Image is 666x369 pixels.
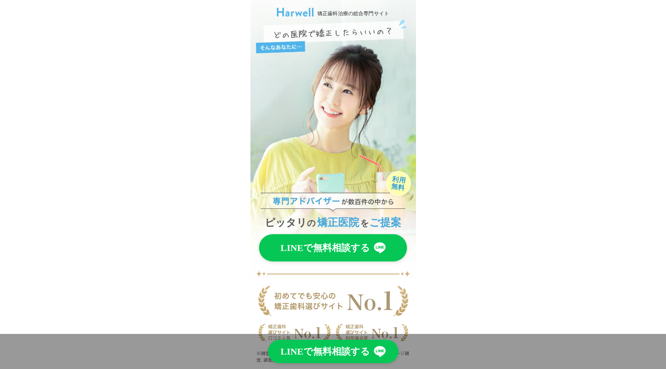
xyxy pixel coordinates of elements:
img: どの医院で矯正したらいいの？ そんなあなたに… [256,17,411,54]
a: ハーウェルのロゴ [277,8,314,19]
img: ハーウェルのロゴ [277,8,314,17]
span: ピッタリ [265,217,307,228]
span: の [307,218,316,228]
img: ハーウェルのロゴ [259,192,407,212]
a: LINEで無料相談する [259,234,407,261]
h1: 矯正歯科治療の総合専門サイト [317,10,389,18]
span: を [360,218,369,228]
a: LINEで無料相談する [268,340,398,363]
span: 矯正医院 [317,217,359,228]
span: ご提案 [369,217,401,228]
